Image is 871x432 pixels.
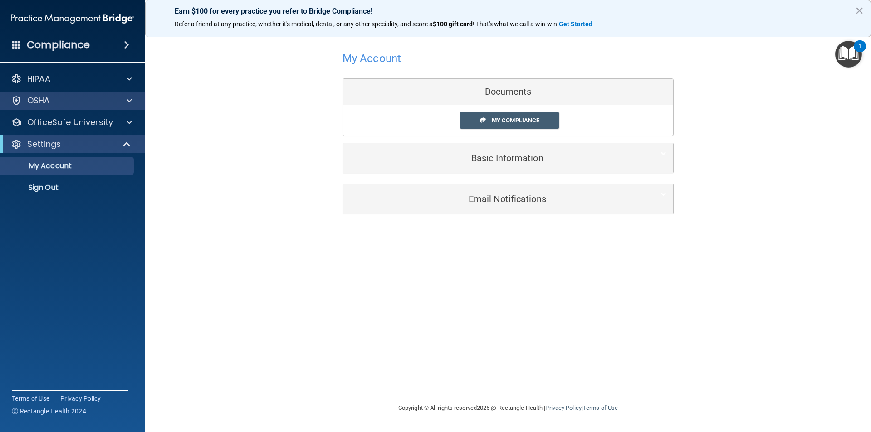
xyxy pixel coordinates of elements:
p: OfficeSafe University [27,117,113,128]
a: Privacy Policy [545,404,581,411]
p: HIPAA [27,73,50,84]
a: Get Started [559,20,594,28]
button: Close [855,3,864,18]
p: OSHA [27,95,50,106]
div: 1 [858,46,861,58]
strong: Get Started [559,20,592,28]
p: Earn $100 for every practice you refer to Bridge Compliance! [175,7,842,15]
button: Open Resource Center, 1 new notification [835,41,862,68]
a: OfficeSafe University [11,117,132,128]
p: My Account [6,161,130,170]
h4: My Account [343,53,401,64]
a: Email Notifications [350,189,666,209]
img: PMB logo [11,10,134,28]
p: Settings [27,139,61,150]
a: Terms of Use [583,404,618,411]
a: Terms of Use [12,394,49,403]
a: HIPAA [11,73,132,84]
strong: $100 gift card [433,20,473,28]
h5: Email Notifications [350,194,639,204]
a: OSHA [11,95,132,106]
span: ! That's what we call a win-win. [473,20,559,28]
a: Basic Information [350,148,666,168]
h4: Compliance [27,39,90,51]
span: Refer a friend at any practice, whether it's medical, dental, or any other speciality, and score a [175,20,433,28]
a: Privacy Policy [60,394,101,403]
span: Ⓒ Rectangle Health 2024 [12,407,86,416]
span: My Compliance [492,117,539,124]
p: Sign Out [6,183,130,192]
a: Settings [11,139,132,150]
div: Copyright © All rights reserved 2025 @ Rectangle Health | | [343,393,674,422]
div: Documents [343,79,673,105]
h5: Basic Information [350,153,639,163]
